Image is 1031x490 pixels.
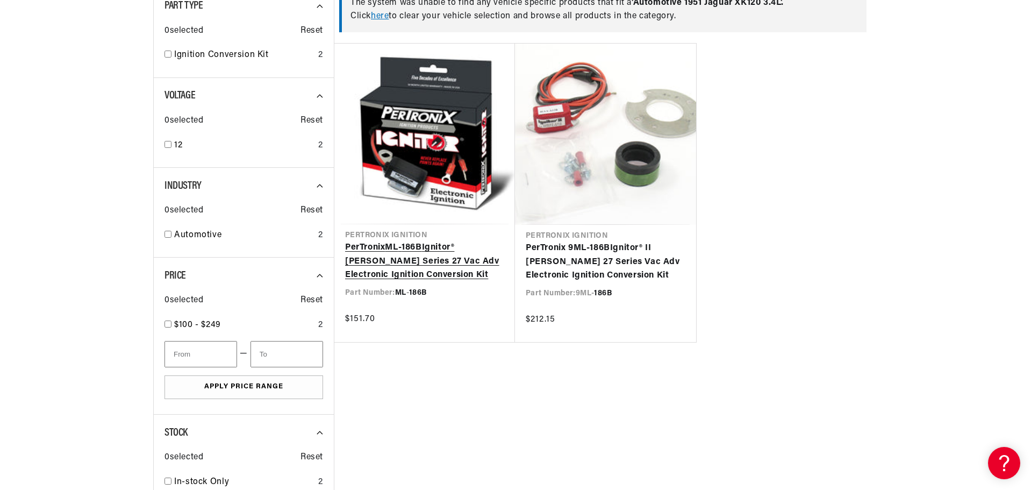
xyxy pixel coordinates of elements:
span: Voltage [164,90,195,101]
input: To [250,341,323,367]
input: From [164,341,237,367]
span: Reset [300,24,323,38]
a: PerTronixML-186BIgnitor® [PERSON_NAME] Series 27 Vac Adv Electronic Ignition Conversion Kit [345,241,504,282]
a: In-stock Only [174,475,314,489]
div: 2 [318,229,323,243]
span: Reset [300,204,323,218]
span: 0 selected [164,114,203,128]
span: Industry [164,181,202,191]
a: 12 [174,139,314,153]
div: 2 [318,475,323,489]
button: Apply Price Range [164,375,323,400]
a: here [371,12,389,20]
span: — [240,347,248,361]
span: 0 selected [164,204,203,218]
div: 2 [318,318,323,332]
span: 0 selected [164,451,203,465]
span: Reset [300,294,323,308]
span: Reset [300,114,323,128]
span: Price [164,271,186,281]
span: 0 selected [164,24,203,38]
span: $100 - $249 [174,321,221,329]
div: 2 [318,48,323,62]
span: Part Type [164,1,203,11]
a: Ignition Conversion Kit [174,48,314,62]
span: 0 selected [164,294,203,308]
a: PerTronix 9ML-186BIgnitor® II [PERSON_NAME] 27 Series Vac Adv Electronic Ignition Conversion Kit [526,242,685,283]
div: 2 [318,139,323,153]
span: Reset [300,451,323,465]
a: Automotive [174,229,314,243]
span: Stock [164,428,188,438]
